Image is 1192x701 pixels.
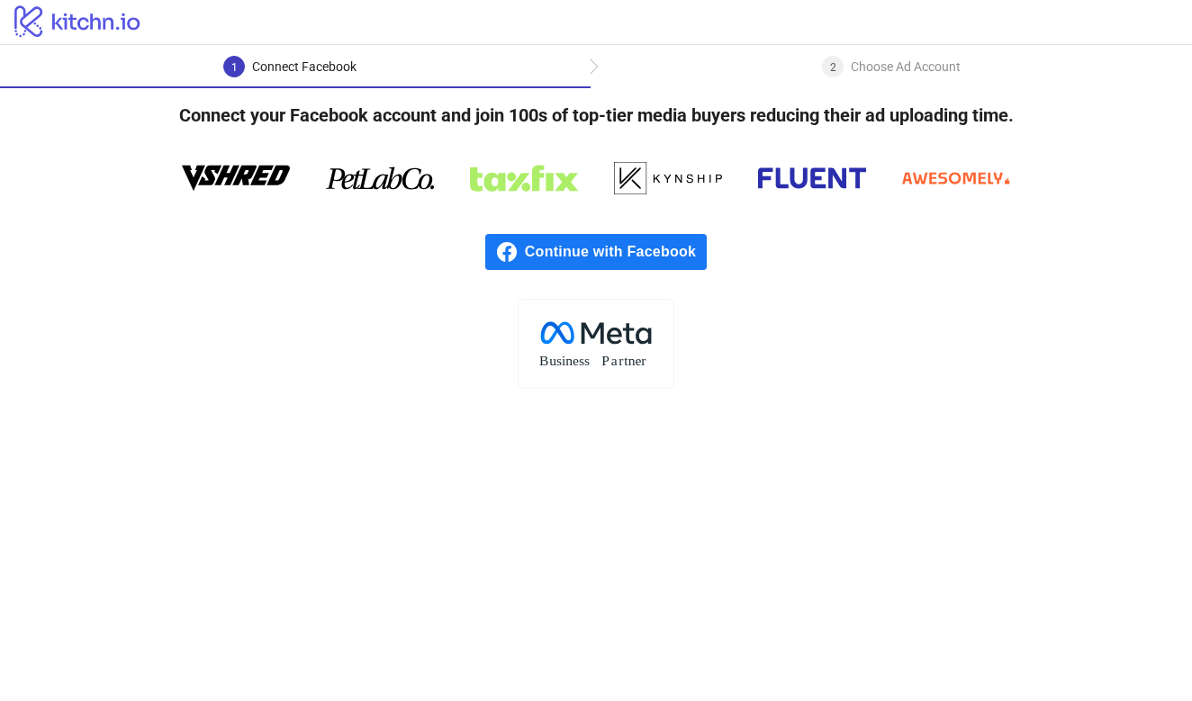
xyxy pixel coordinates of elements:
div: Choose Ad Account [851,56,961,77]
span: Continue with Facebook [525,234,707,270]
tspan: P [601,353,610,368]
tspan: usiness [549,353,590,368]
tspan: tner [624,353,646,368]
span: 1 [231,61,238,74]
a: Continue with Facebook [485,234,707,270]
span: 2 [830,61,836,74]
tspan: r [619,353,624,368]
tspan: a [611,353,618,368]
tspan: B [539,353,548,368]
div: Connect Facebook [252,56,357,77]
h4: Connect your Facebook account and join 100s of top-tier media buyers reducing their ad uploading ... [150,88,1043,142]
